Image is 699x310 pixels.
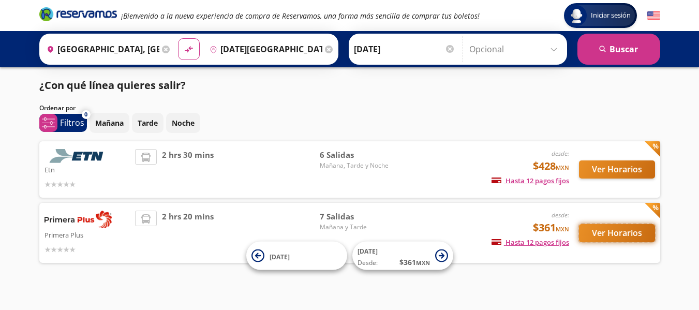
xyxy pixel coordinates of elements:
button: English [647,9,660,22]
button: Mañana [90,113,129,133]
p: Filtros [60,116,84,129]
span: $361 [533,220,569,235]
button: Ver Horarios [579,224,655,242]
span: Hasta 12 pagos fijos [492,238,569,247]
input: Opcional [469,36,562,62]
span: 7 Salidas [320,211,392,223]
small: MXN [556,164,569,171]
input: Buscar Destino [205,36,322,62]
p: Primera Plus [44,228,130,241]
span: Iniciar sesión [587,10,635,21]
p: Mañana [95,117,124,128]
span: $ 361 [399,257,430,268]
img: Primera Plus [44,211,112,228]
span: 2 hrs 30 mins [162,149,214,190]
span: $428 [533,158,569,174]
button: Tarde [132,113,163,133]
em: desde: [552,211,569,219]
p: ¿Con qué línea quieres salir? [39,78,186,93]
button: Ver Horarios [579,160,655,179]
button: 0Filtros [39,114,87,132]
span: 2 hrs 20 mins [162,211,214,255]
span: Desde: [358,258,378,268]
input: Buscar Origen [42,36,159,62]
small: MXN [556,225,569,233]
em: desde: [552,149,569,158]
span: Mañana, Tarde y Noche [320,161,392,170]
button: [DATE]Desde:$361MXN [352,242,453,270]
p: Ordenar por [39,104,76,113]
button: Buscar [577,34,660,65]
span: [DATE] [270,252,290,261]
span: 0 [84,110,87,119]
input: Elegir Fecha [354,36,455,62]
small: MXN [416,259,430,267]
button: [DATE] [246,242,347,270]
span: [DATE] [358,247,378,256]
p: Etn [44,163,130,175]
span: 6 Salidas [320,149,392,161]
i: Brand Logo [39,6,117,22]
em: ¡Bienvenido a la nueva experiencia de compra de Reservamos, una forma más sencilla de comprar tus... [121,11,480,21]
a: Brand Logo [39,6,117,25]
span: Hasta 12 pagos fijos [492,176,569,185]
p: Tarde [138,117,158,128]
img: Etn [44,149,112,163]
span: Mañana y Tarde [320,223,392,232]
button: Noche [166,113,200,133]
p: Noche [172,117,195,128]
